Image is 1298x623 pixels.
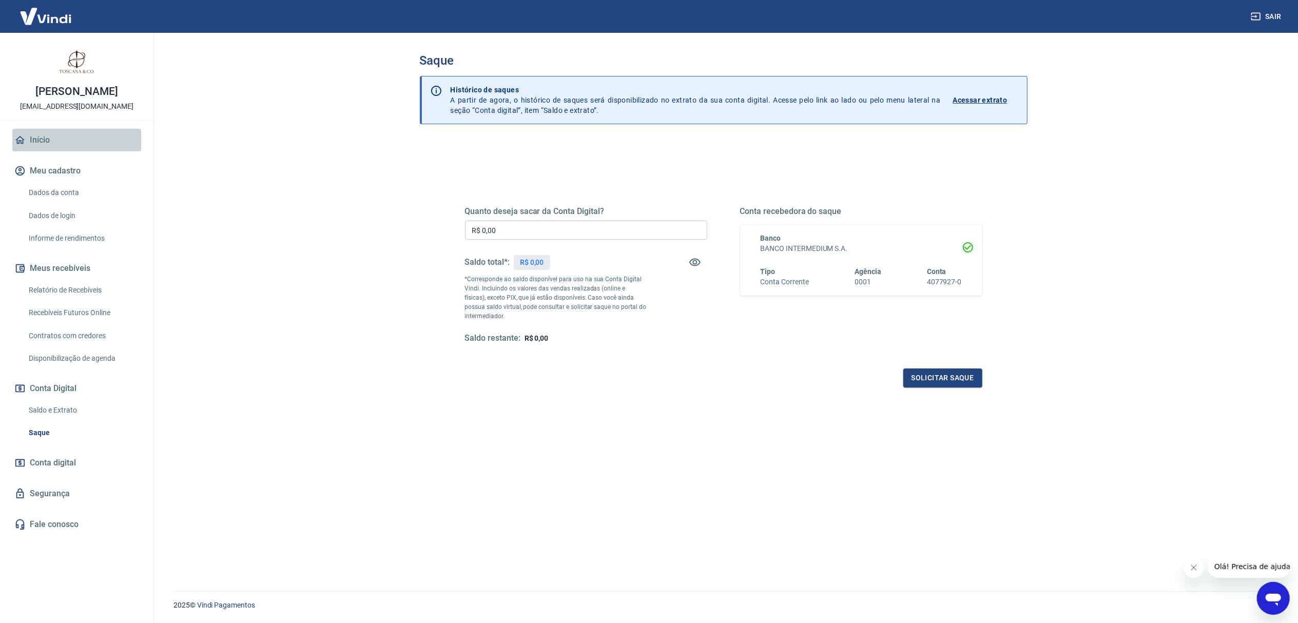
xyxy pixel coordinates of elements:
p: [PERSON_NAME] [35,86,118,97]
button: Conta Digital [12,377,141,400]
h5: Quanto deseja sacar da Conta Digital? [465,206,707,217]
a: Relatório de Recebíveis [25,280,141,301]
a: Segurança [12,482,141,505]
p: [EMAIL_ADDRESS][DOMAIN_NAME] [20,101,133,112]
a: Conta digital [12,452,141,474]
a: Contratos com credores [25,325,141,346]
span: Agência [855,267,881,276]
button: Solicitar saque [903,368,982,387]
h6: BANCO INTERMEDIUM S.A. [761,243,962,254]
span: Olá! Precisa de ajuda? [6,7,86,15]
h5: Conta recebedora do saque [740,206,982,217]
span: R$ 0,00 [525,334,549,342]
h6: 4077927-0 [927,277,962,287]
a: Disponibilização de agenda [25,348,141,369]
p: *Corresponde ao saldo disponível para uso na sua Conta Digital Vindi. Incluindo os valores das ve... [465,275,647,321]
a: Vindi Pagamentos [197,601,255,609]
a: Dados de login [25,205,141,226]
span: Conta [927,267,946,276]
h6: Conta Corrente [761,277,809,287]
a: Recebíveis Futuros Online [25,302,141,323]
button: Meu cadastro [12,160,141,182]
a: Fale conosco [12,513,141,536]
span: Banco [761,234,781,242]
img: Vindi [12,1,79,32]
h5: Saldo restante: [465,333,520,344]
p: Histórico de saques [451,85,941,95]
img: c2f7a01a-792f-4fba-94ef-e6e2ef3c5226.jpeg [56,41,98,82]
h3: Saque [420,53,1028,68]
h5: Saldo total*: [465,257,510,267]
p: A partir de agora, o histórico de saques será disponibilizado no extrato da sua conta digital. Ac... [451,85,941,115]
a: Saldo e Extrato [25,400,141,421]
button: Sair [1249,7,1286,26]
a: Acessar extrato [953,85,1019,115]
p: Acessar extrato [953,95,1008,105]
a: Informe de rendimentos [25,228,141,249]
span: Tipo [761,267,776,276]
iframe: Fechar mensagem [1184,557,1204,578]
iframe: Botão para abrir a janela de mensagens [1257,582,1290,615]
iframe: Mensagem da empresa [1208,555,1290,578]
a: Dados da conta [25,182,141,203]
p: 2025 © [173,600,1273,611]
button: Meus recebíveis [12,257,141,280]
span: Conta digital [30,456,76,470]
p: R$ 0,00 [520,257,544,268]
a: Início [12,129,141,151]
a: Saque [25,422,141,443]
h6: 0001 [855,277,881,287]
